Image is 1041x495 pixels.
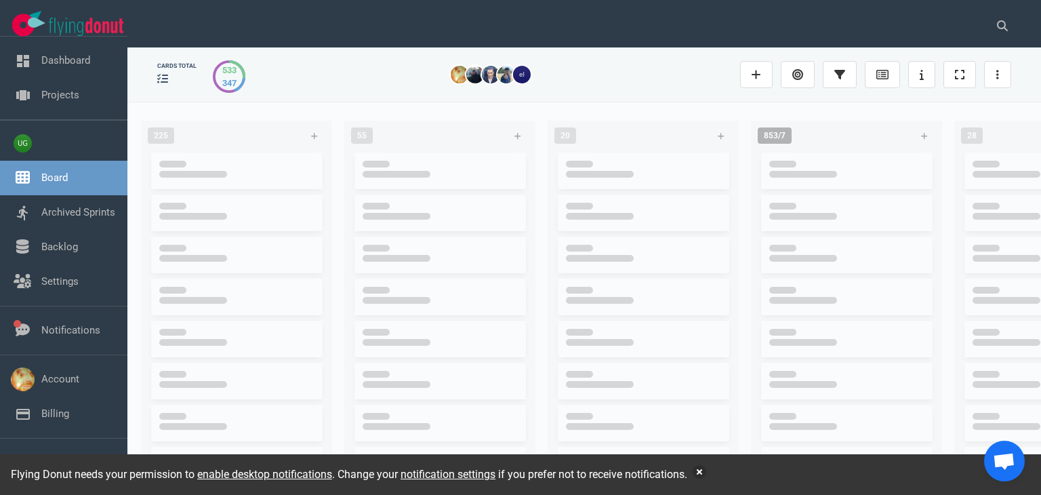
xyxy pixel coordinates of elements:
[41,241,78,253] a: Backlog
[351,127,373,144] span: 55
[49,18,123,36] img: Flying Donut text logo
[41,408,69,420] a: Billing
[41,324,100,336] a: Notifications
[482,66,499,83] img: 26
[466,66,484,83] img: 26
[961,127,983,144] span: 28
[148,127,174,144] span: 225
[401,468,495,481] a: notification settings
[157,62,197,71] div: cards total
[222,64,237,77] div: 533
[41,54,90,66] a: Dashboard
[497,66,515,83] img: 26
[222,77,237,90] div: 347
[758,127,792,144] span: 853/7
[41,275,79,288] a: Settings
[41,172,68,184] a: Board
[984,441,1025,481] div: Ανοιχτή συνομιλία
[197,468,332,481] a: enable desktop notifications
[554,127,576,144] span: 20
[41,206,115,218] a: Archived Sprints
[513,66,531,83] img: 26
[451,66,468,83] img: 26
[332,468,687,481] span: . Change your if you prefer not to receive notifications.
[41,373,79,385] a: Account
[11,468,332,481] span: Flying Donut needs your permission to
[41,89,79,101] a: Projects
